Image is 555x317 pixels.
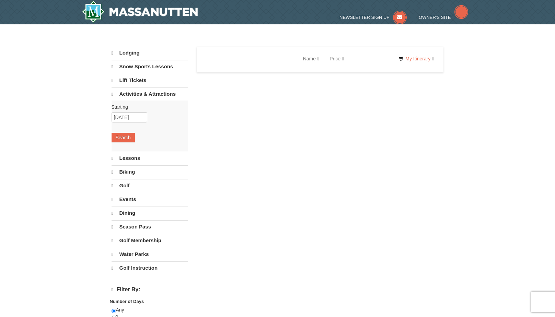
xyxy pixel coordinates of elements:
a: My Itinerary [394,54,438,64]
a: Biking [112,165,188,178]
a: Price [324,52,349,66]
a: Golf [112,179,188,192]
a: Lift Tickets [112,74,188,87]
label: Starting [112,104,183,110]
a: Golf Instruction [112,261,188,274]
img: Massanutten Resort Logo [82,1,198,23]
a: Lodging [112,47,188,59]
a: Water Parks [112,248,188,261]
a: Events [112,193,188,206]
a: Dining [112,207,188,220]
a: Season Pass [112,220,188,233]
a: Name [298,52,324,66]
a: Snow Sports Lessons [112,60,188,73]
a: Newsletter Sign Up [339,15,407,20]
a: Golf Membership [112,234,188,247]
a: Lessons [112,152,188,165]
a: Massanutten Resort [82,1,198,23]
span: Owner's Site [419,15,451,20]
a: Owner's Site [419,15,468,20]
h4: Filter By: [112,286,188,293]
span: Newsletter Sign Up [339,15,390,20]
strong: Number of Days [110,299,144,304]
a: Activities & Attractions [112,87,188,101]
button: Search [112,133,135,142]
